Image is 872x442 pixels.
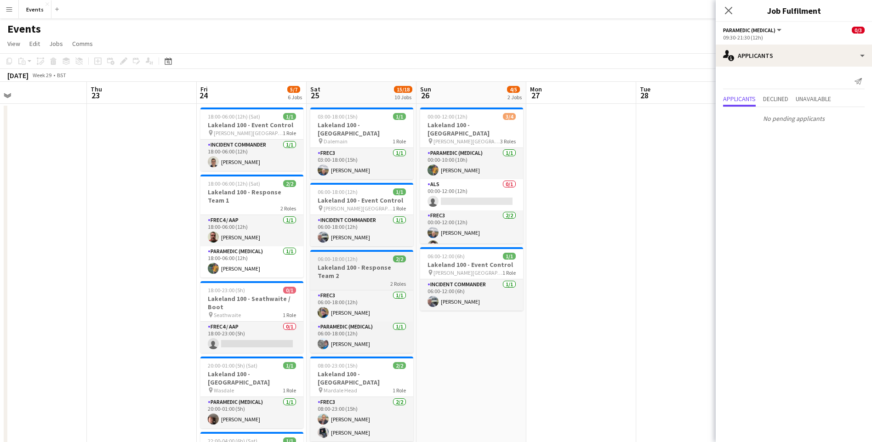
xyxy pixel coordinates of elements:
[49,40,63,48] span: Jobs
[723,34,865,41] div: 09:30-21:30 (12h)
[7,40,20,48] span: View
[26,38,44,50] a: Edit
[723,96,756,102] span: Applicants
[716,45,872,67] div: Applicants
[716,111,872,126] p: No pending applicants
[19,0,51,18] button: Events
[72,40,93,48] span: Comms
[796,96,831,102] span: Unavailable
[68,38,97,50] a: Comms
[30,72,53,79] span: Week 29
[29,40,40,48] span: Edit
[7,71,28,80] div: [DATE]
[763,96,788,102] span: Declined
[46,38,67,50] a: Jobs
[852,27,865,34] span: 0/3
[57,72,66,79] div: BST
[4,38,24,50] a: View
[7,22,41,36] h1: Events
[716,5,872,17] h3: Job Fulfilment
[723,27,783,34] button: Paramedic (Medical)
[723,27,775,34] span: Paramedic (Medical)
